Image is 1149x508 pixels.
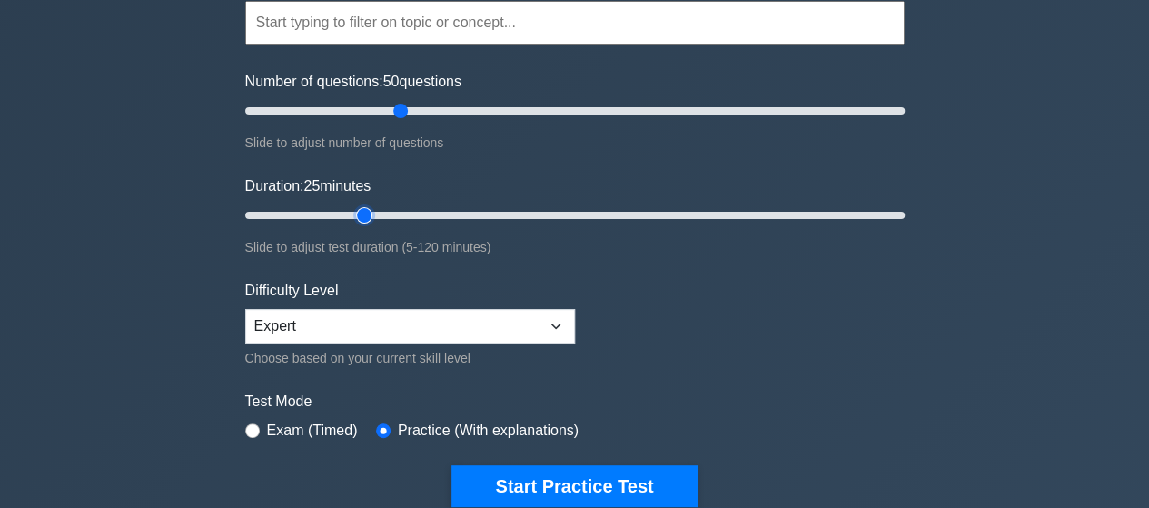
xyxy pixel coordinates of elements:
button: Start Practice Test [451,465,697,507]
span: 50 [383,74,400,89]
div: Choose based on your current skill level [245,347,575,369]
span: 25 [303,178,320,194]
div: Slide to adjust number of questions [245,132,905,154]
label: Test Mode [245,391,905,413]
label: Practice (With explanations) [398,420,579,442]
label: Number of questions: questions [245,71,461,93]
label: Exam (Timed) [267,420,358,442]
label: Difficulty Level [245,280,339,302]
div: Slide to adjust test duration (5-120 minutes) [245,236,905,258]
input: Start typing to filter on topic or concept... [245,1,905,45]
label: Duration: minutes [245,175,371,197]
